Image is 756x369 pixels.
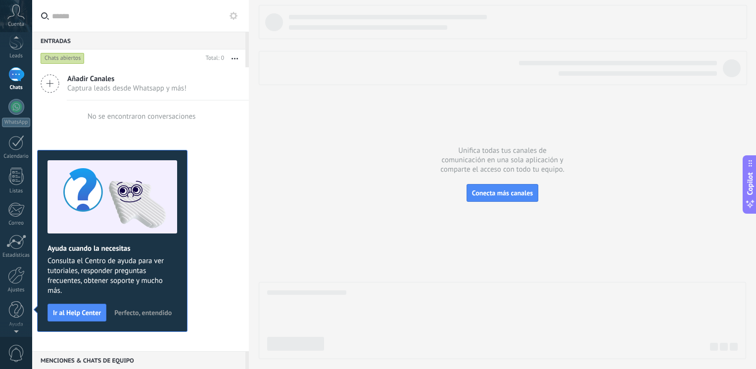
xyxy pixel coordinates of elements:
[47,304,106,322] button: Ir al Help Center
[2,118,30,127] div: WhatsApp
[114,309,172,316] span: Perfecto, entendido
[2,322,31,328] div: Ayuda
[8,21,24,28] span: Cuenta
[2,153,31,160] div: Calendario
[88,112,196,121] div: No se encontraron conversaciones
[745,173,755,195] span: Copilot
[2,220,31,227] div: Correo
[467,184,538,202] button: Conecta más canales
[2,287,31,293] div: Ajustes
[110,305,176,320] button: Perfecto, entendido
[32,351,245,369] div: Menciones & Chats de equipo
[202,53,224,63] div: Total: 0
[472,188,533,197] span: Conecta más canales
[2,53,31,59] div: Leads
[47,244,177,253] h2: Ayuda cuando la necesitas
[32,32,245,49] div: Entradas
[2,85,31,91] div: Chats
[67,74,187,84] span: Añadir Canales
[47,256,177,296] span: Consulta el Centro de ayuda para ver tutoriales, responder preguntas frecuentes, obtener soporte ...
[67,84,187,93] span: Captura leads desde Whatsapp y más!
[41,52,85,64] div: Chats abiertos
[53,309,101,316] span: Ir al Help Center
[2,188,31,194] div: Listas
[2,252,31,259] div: Estadísticas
